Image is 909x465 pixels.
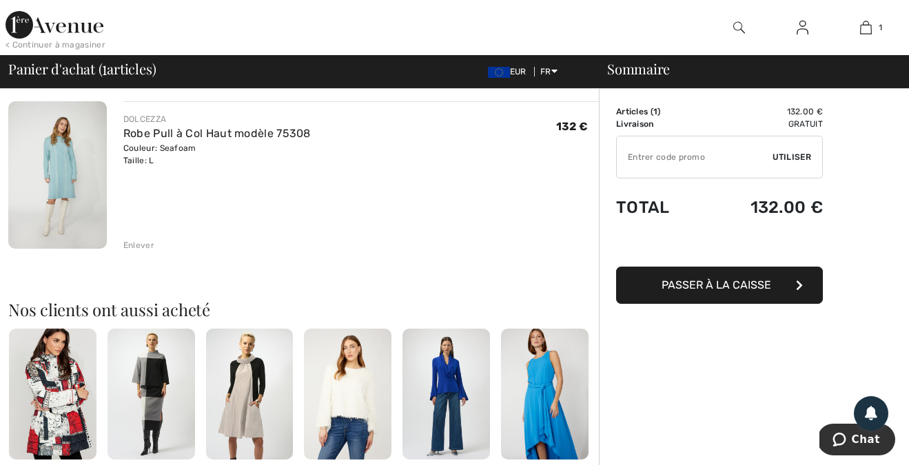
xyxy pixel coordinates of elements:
[488,67,510,78] img: Euro
[123,113,311,125] div: DOLCEZZA
[206,329,294,459] img: Robe Décontractée A-Ligne modèle 253067
[819,424,895,458] iframe: Ouvre un widget dans lequel vous pouvez chatter avec l’un de nos agents
[835,19,897,36] a: 1
[616,105,704,118] td: Articles ( )
[616,231,823,262] iframe: PayPal
[797,19,808,36] img: Mes infos
[6,39,105,51] div: < Continuer à magasiner
[8,62,156,76] span: Panier d'achat ( articles)
[540,67,558,76] span: FR
[591,62,901,76] div: Sommaire
[733,19,745,36] img: recherche
[704,118,823,130] td: Gratuit
[617,136,773,178] input: Code promo
[488,67,532,76] span: EUR
[704,105,823,118] td: 132.00 €
[9,329,96,459] img: Manteau Matelassé Mi-Cuisse modèle 75841
[773,151,811,163] span: Utiliser
[653,107,657,116] span: 1
[704,184,823,231] td: 132.00 €
[860,19,872,36] img: Mon panier
[616,118,704,130] td: Livraison
[102,59,107,76] span: 1
[556,120,589,133] span: 132 €
[8,301,599,318] h2: Nos clients ont aussi acheté
[123,239,154,251] div: Enlever
[616,267,823,304] button: Passer à la caisse
[501,329,589,459] img: Robe Longueur Cheville modèle 258302
[123,142,311,167] div: Couleur: Seafoam Taille: L
[879,21,882,34] span: 1
[402,329,490,459] img: Pull Col V Manches Évasées modèle 254114
[123,127,311,140] a: Robe Pull à Col Haut modèle 75308
[8,101,107,249] img: Robe Pull à Col Haut modèle 75308
[662,278,771,291] span: Passer à la caisse
[786,19,819,37] a: Se connecter
[6,11,103,39] img: 1ère Avenue
[616,184,704,231] td: Total
[108,329,195,459] img: Pull à Col Montant Bicolore modèle 253907
[304,329,391,459] img: Pull Ras-du-Cou à Franges modèle 254926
